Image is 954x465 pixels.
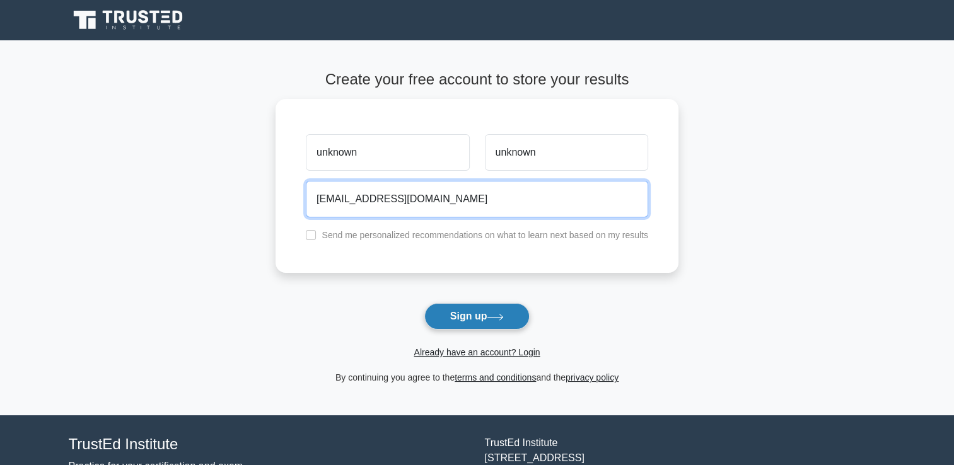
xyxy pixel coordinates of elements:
a: terms and conditions [455,372,536,382]
div: By continuing you agree to the and the [268,370,686,385]
input: Last name [485,134,648,171]
label: Send me personalized recommendations on what to learn next based on my results [322,230,648,240]
a: privacy policy [566,372,619,382]
button: Sign up [424,303,530,330]
a: Already have an account? Login [414,347,540,357]
h4: TrustEd Institute [69,435,470,454]
input: Email [306,181,648,217]
h4: Create your free account to store your results [276,71,678,89]
input: First name [306,134,469,171]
